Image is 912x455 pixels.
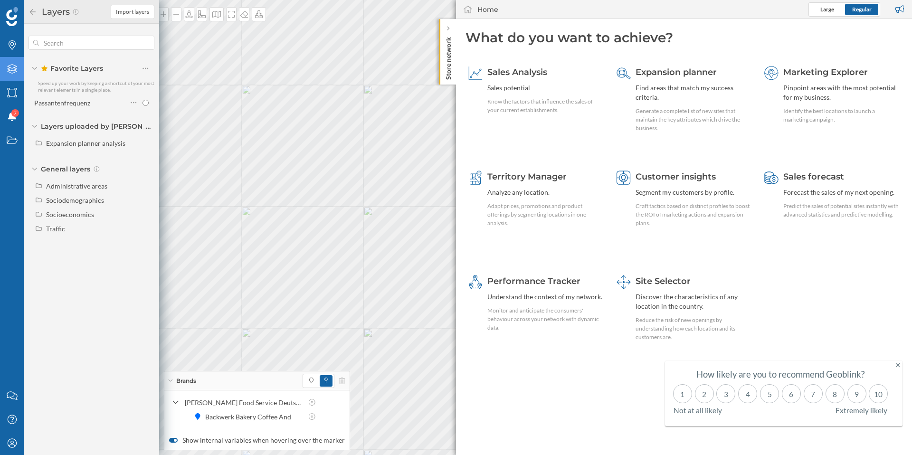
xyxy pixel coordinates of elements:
div: 4 [738,384,757,403]
span: Territory Manager [487,171,567,182]
div: 9 [847,384,866,403]
p: Store network [444,33,453,80]
span: Marketing Explorer [783,67,868,77]
div: Socioeconomics [46,210,94,218]
div: [PERSON_NAME] Food Service Deutschland GmbH [185,398,303,408]
div: Passantenfrequenz [34,99,90,107]
div: 1 [673,384,692,403]
span: Extremely likely [836,406,887,415]
div: 2 [695,384,714,403]
div: Predict the sales of potential sites instantly with advanced statistics and predictive modelling. [783,202,900,219]
div: Craft tactics based on distinct profiles to boost the ROI of marketing actions and expansion plans. [636,202,752,227]
span: Site Selector [636,276,691,286]
img: sales-forecast.svg [764,171,779,185]
div: Understand the context of my network. [487,292,604,302]
span: General layers [41,164,90,174]
h2: Layers [37,4,72,19]
img: customer-intelligence.svg [617,171,631,185]
div: Segment my customers by profile. [636,188,752,197]
img: Geoblink Logo [6,7,18,26]
span: Brands [176,377,196,385]
div: Sales potential [487,83,604,93]
div: 10 [869,384,888,403]
div: What do you want to achieve? [465,28,902,47]
span: Support [20,7,54,15]
div: Adapt prices, promotions and product offerings by segmenting locations in one analysis. [487,202,604,227]
div: Expansion planner analysis [46,139,125,147]
span: Large [820,6,834,13]
div: Sociodemographics [46,196,104,204]
span: Performance Tracker [487,276,580,286]
div: Know the factors that influence the sales of your current establishments. [487,97,604,114]
div: 5 [760,384,779,403]
span: Sales forecast [783,171,844,182]
div: Analyze any location. [487,188,604,197]
img: monitoring-360.svg [468,275,483,289]
img: search-areas.svg [617,66,631,80]
img: explorer.svg [764,66,779,80]
img: sales-explainer.svg [468,66,483,80]
div: Home [477,5,498,14]
span: Sales Analysis [487,67,547,77]
label: Show internal variables when hovering over the marker [169,436,345,445]
span: Expansion planner [636,67,717,77]
div: Pinpoint areas with the most potential for my business. [783,83,900,102]
span: Regular [852,6,872,13]
img: territory-manager.svg [468,171,483,185]
div: Backwerk Bakery Coffee And Bar [204,412,307,422]
div: How likely are you to recommend Geoblink? [672,370,890,379]
div: 8 [826,384,845,403]
span: Favorite Layers [41,64,103,73]
div: Discover the characteristics of any location in the country. [636,292,752,311]
span: Speed up your work by keeping a shortcut of your most relevant elements in a single place. [38,80,154,93]
div: 6 [782,384,801,403]
div: Reduce the risk of new openings by understanding how each location and its customers are. [636,316,752,341]
div: Traffic [46,225,65,233]
div: Administrative areas [46,182,107,190]
div: Monitor and anticipate the consumers' behaviour across your network with dynamic data. [487,306,604,332]
div: Find areas that match my success criteria. [636,83,752,102]
span: Not at all likely [674,406,722,415]
div: Forecast the sales of my next opening. [783,188,900,197]
span: Import layers [116,8,149,16]
span: 7 [14,108,17,118]
span: Layers uploaded by [PERSON_NAME] Holding AG [41,122,154,131]
div: 7 [804,384,823,403]
img: dashboards-manager.svg [617,275,631,289]
div: Identify the best locations to launch a marketing campaign. [783,107,900,124]
div: 3 [716,384,735,403]
span: Customer insights [636,171,716,182]
div: Generate a complete list of new sites that maintain the key attributes which drive the business. [636,107,752,133]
